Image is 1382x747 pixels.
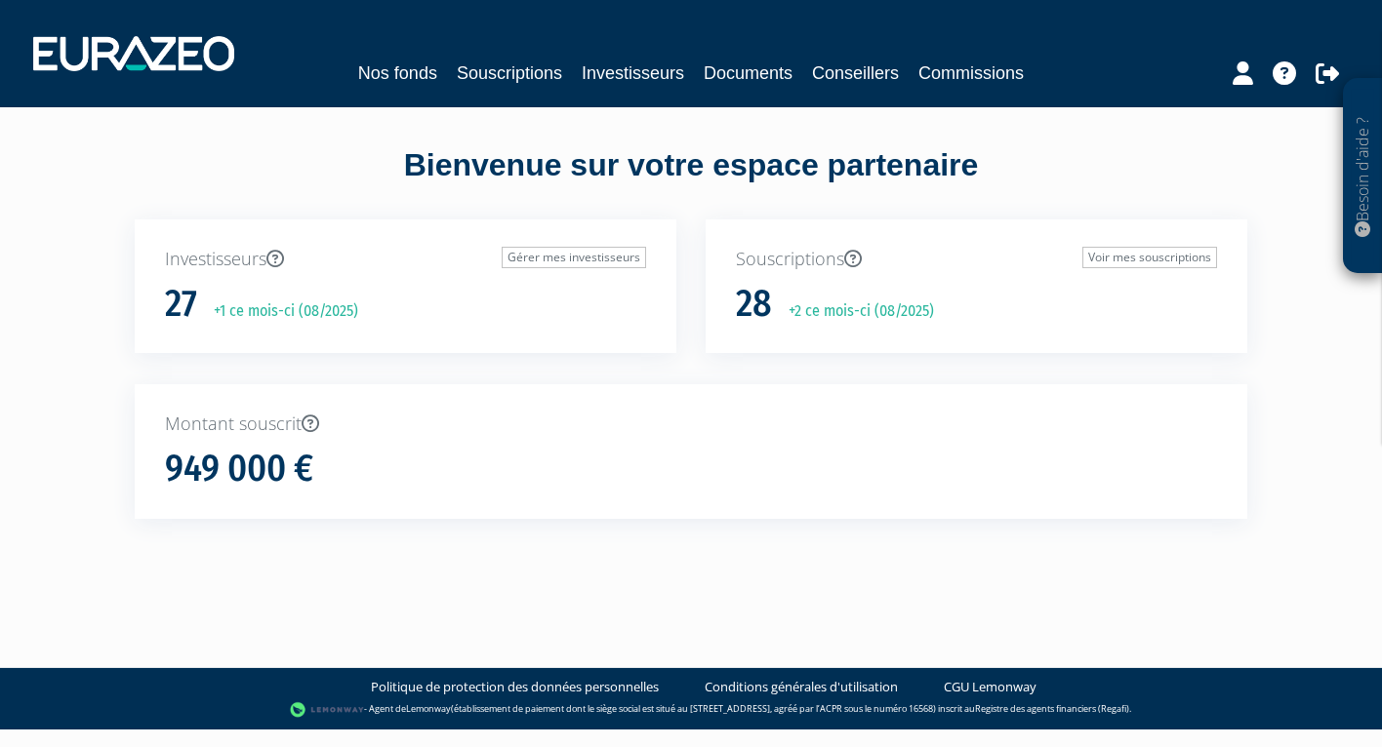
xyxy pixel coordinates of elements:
a: CGU Lemonway [944,678,1036,696]
p: +1 ce mois-ci (08/2025) [200,300,358,323]
a: Nos fonds [358,59,437,87]
a: Registre des agents financiers (Regafi) [975,702,1129,715]
div: Bienvenue sur votre espace partenaire [120,143,1262,219]
p: Montant souscrit [165,412,1217,437]
p: Investisseurs [165,247,646,272]
img: logo-lemonway.png [290,700,365,720]
img: 1732889491-logotype_eurazeo_blanc_rvb.png [33,36,234,71]
a: Voir mes souscriptions [1082,247,1217,268]
a: Investisseurs [582,59,684,87]
a: Souscriptions [457,59,562,87]
div: - Agent de (établissement de paiement dont le siège social est situé au [STREET_ADDRESS], agréé p... [20,700,1362,720]
p: +2 ce mois-ci (08/2025) [775,300,934,323]
a: Lemonway [406,702,451,715]
p: Souscriptions [736,247,1217,272]
p: Besoin d'aide ? [1352,89,1374,264]
h1: 27 [165,284,197,325]
a: Conseillers [812,59,899,87]
a: Documents [704,59,793,87]
h1: 949 000 € [165,449,313,490]
h1: 28 [736,284,772,325]
a: Commissions [918,59,1024,87]
a: Gérer mes investisseurs [502,247,646,268]
a: Conditions générales d'utilisation [705,678,898,696]
a: Politique de protection des données personnelles [371,678,659,696]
